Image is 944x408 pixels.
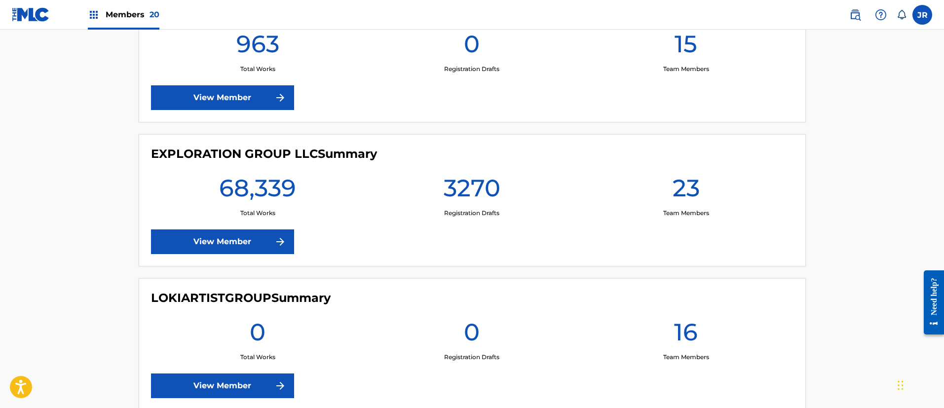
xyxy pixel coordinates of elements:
p: Total Works [240,209,275,218]
h4: LOKIARTISTGROUP [151,291,331,305]
h4: EXPLORATION GROUP LLC [151,147,377,161]
img: f7272a7cc735f4ea7f67.svg [274,380,286,392]
img: help [875,9,887,21]
span: Members [106,9,159,20]
a: View Member [151,373,294,398]
div: Help [871,5,891,25]
p: Registration Drafts [444,353,499,362]
h1: 0 [464,29,480,65]
iframe: Resource Center [916,262,944,342]
p: Total Works [240,353,275,362]
div: Drag [898,371,904,400]
h1: 16 [674,317,698,353]
span: 20 [150,10,159,19]
p: Registration Drafts [444,209,499,218]
h1: 3270 [444,173,500,209]
img: f7272a7cc735f4ea7f67.svg [274,236,286,248]
img: f7272a7cc735f4ea7f67.svg [274,92,286,104]
img: MLC Logo [12,7,50,22]
p: Team Members [663,353,709,362]
a: Public Search [845,5,865,25]
img: search [849,9,861,21]
p: Total Works [240,65,275,74]
a: View Member [151,229,294,254]
p: Team Members [663,65,709,74]
div: User Menu [912,5,932,25]
a: View Member [151,85,294,110]
h1: 0 [250,317,265,353]
h1: 68,339 [219,173,296,209]
div: Notifications [897,10,906,20]
h1: 963 [236,29,279,65]
h1: 15 [675,29,697,65]
img: Top Rightsholders [88,9,100,21]
p: Registration Drafts [444,65,499,74]
h1: 23 [673,173,700,209]
iframe: Chat Widget [895,361,944,408]
h1: 0 [464,317,480,353]
p: Team Members [663,209,709,218]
